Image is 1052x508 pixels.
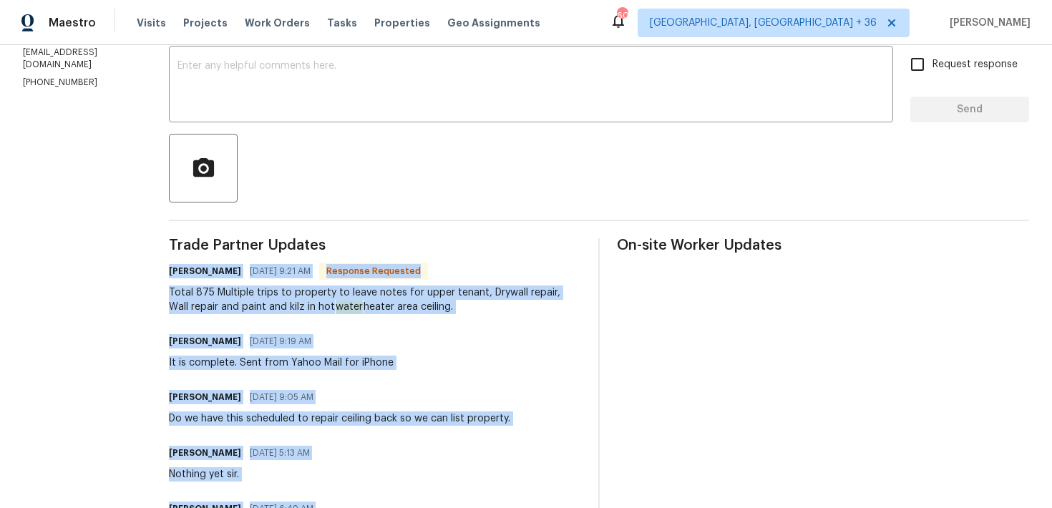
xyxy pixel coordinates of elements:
p: [EMAIL_ADDRESS][DOMAIN_NAME] [23,47,135,71]
span: Geo Assignments [447,16,540,30]
h6: [PERSON_NAME] [169,264,241,278]
em: water [335,301,364,313]
div: 601 [617,9,627,23]
span: [DATE] 9:05 AM [250,390,313,404]
span: Tasks [327,18,357,28]
div: Total 875 Multiple trips to property to leave notes for upper tenant, Drywall repair, Wall repair... [169,285,581,314]
div: It is complete. Sent from Yahoo Mail for iPhone [169,356,394,370]
span: [DATE] 9:19 AM [250,334,311,348]
span: [DATE] 9:21 AM [250,264,311,278]
h6: [PERSON_NAME] [169,446,241,460]
h6: [PERSON_NAME] [169,334,241,348]
span: Request response [932,57,1018,72]
span: Work Orders [245,16,310,30]
div: Nothing yet sir. [169,467,318,482]
h6: [PERSON_NAME] [169,390,241,404]
span: Maestro [49,16,96,30]
span: On-site Worker Updates [617,238,1029,253]
span: Projects [183,16,228,30]
p: [PHONE_NUMBER] [23,77,135,89]
span: Visits [137,16,166,30]
span: [PERSON_NAME] [944,16,1031,30]
span: [GEOGRAPHIC_DATA], [GEOGRAPHIC_DATA] + 36 [650,16,877,30]
span: Properties [374,16,430,30]
span: Response Requested [321,264,427,278]
span: Trade Partner Updates [169,238,581,253]
div: Do we have this scheduled to repair ceiling back so we can list property. [169,411,510,426]
span: [DATE] 5:13 AM [250,446,310,460]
